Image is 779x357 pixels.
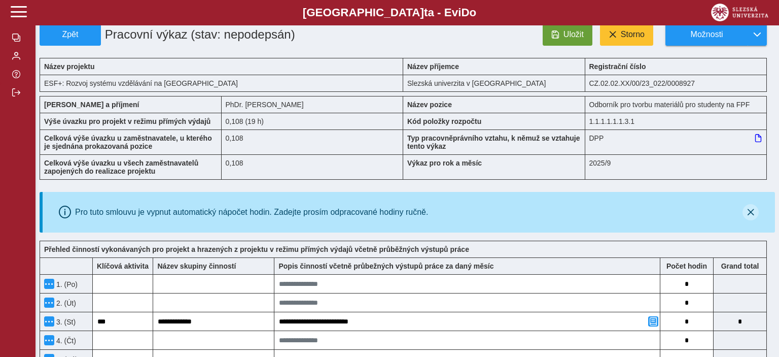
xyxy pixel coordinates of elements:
[470,6,477,19] span: o
[44,279,54,289] button: Menu
[44,335,54,345] button: Menu
[44,62,95,71] b: Název projektu
[54,280,78,288] span: 1. (Po)
[543,23,592,46] button: Uložit
[40,75,403,92] div: ESF+: Rozvoj systému vzdělávání na [GEOGRAPHIC_DATA]
[75,208,428,217] div: Pro tuto smlouvu je vypnut automatický nápočet hodin. Zadejte prosím odpracované hodiny ručně.
[44,245,469,253] b: Přehled činností vykonávaných pro projekt a hrazených z projektu v režimu přímých výdajů včetně p...
[44,298,54,308] button: Menu
[97,262,149,270] b: Klíčová aktivita
[222,129,404,154] div: 0,108
[585,154,767,180] div: 2025/9
[101,23,346,46] h1: Pracovní výkaz (stav: nepodepsán)
[621,30,645,39] span: Storno
[222,113,404,129] div: 0,864 h / den. 4,32 h / týden.
[278,262,493,270] b: Popis činností včetně průbežných výstupů práce za daný měsíc
[403,75,585,92] div: Slezská univerzita v [GEOGRAPHIC_DATA]
[585,129,767,154] div: DPP
[424,6,428,19] span: t
[54,318,76,326] span: 3. (St)
[407,62,459,71] b: Název příjemce
[40,23,101,46] button: Zpět
[660,262,713,270] b: Počet hodin
[407,117,481,125] b: Kód položky rozpočtu
[30,6,749,19] b: [GEOGRAPHIC_DATA] a - Evi
[44,316,54,327] button: Menu
[407,134,580,150] b: Typ pracovněprávního vztahu, k němuž se vztahuje tento výkaz
[714,262,766,270] b: Suma za den přes všechny výkazy
[407,101,452,109] b: Název pozice
[407,159,482,167] b: Výkaz pro rok a měsíc
[600,23,653,46] button: Storno
[54,337,76,345] span: 4. (Čt)
[563,30,584,39] span: Uložit
[157,262,236,270] b: Název skupiny činností
[585,96,767,113] div: Odborník pro tvorbu materiálů pro studenty na FPF
[44,101,139,109] b: [PERSON_NAME] a příjmení
[674,30,739,39] span: Možnosti
[54,299,76,307] span: 2. (Út)
[461,6,469,19] span: D
[665,23,748,46] button: Možnosti
[44,30,96,39] span: Zpět
[585,113,767,129] div: 1.1.1.1.1.1.3.1
[589,62,646,71] b: Registrační číslo
[44,159,198,175] b: Celková výše úvazku u všech zaměstnavatelů zapojených do realizace projektu
[44,117,210,125] b: Výše úvazku pro projekt v režimu přímých výdajů
[585,75,767,92] div: CZ.02.02.XX/00/23_022/0008927
[648,316,658,327] button: Přidat poznámku
[44,134,212,150] b: Celková výše úvazku u zaměstnavatele, u kterého je sjednána prokazovaná pozice
[711,4,768,21] img: logo_web_su.png
[222,154,404,180] div: 0,108
[222,96,404,113] div: PhDr. [PERSON_NAME]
